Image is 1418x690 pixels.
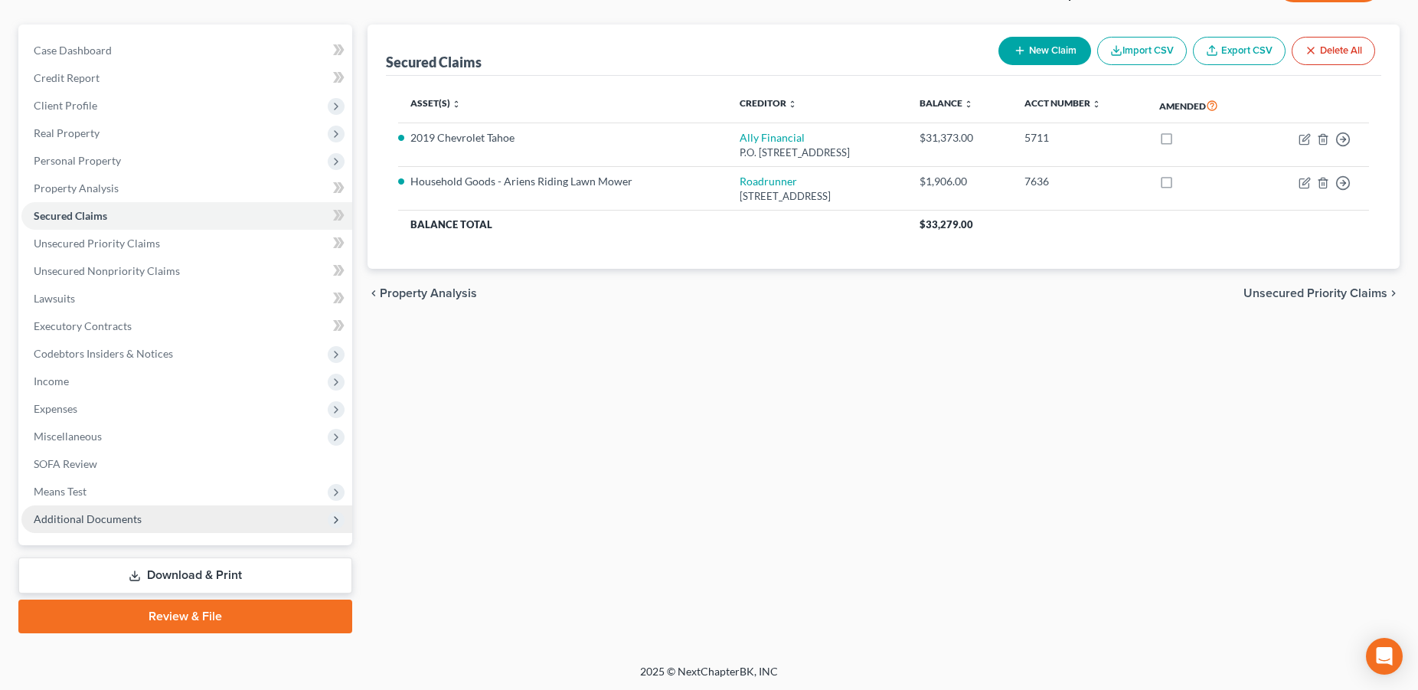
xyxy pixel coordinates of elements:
a: Asset(s) unfold_more [410,97,461,109]
i: chevron_right [1387,287,1400,299]
button: Import CSV [1097,37,1187,65]
i: unfold_more [964,100,973,109]
span: $33,279.00 [920,218,973,231]
span: Case Dashboard [34,44,112,57]
a: Acct Number unfold_more [1024,97,1101,109]
div: P.O. [STREET_ADDRESS] [740,146,895,160]
i: chevron_left [368,287,380,299]
span: Additional Documents [34,512,142,525]
a: Property Analysis [21,175,352,202]
div: [STREET_ADDRESS] [740,189,895,204]
span: Income [34,374,69,388]
a: Executory Contracts [21,312,352,340]
a: Secured Claims [21,202,352,230]
span: Unsecured Priority Claims [1243,287,1387,299]
span: Means Test [34,485,87,498]
a: Balance unfold_more [920,97,973,109]
a: Credit Report [21,64,352,92]
span: Secured Claims [34,209,107,222]
span: Real Property [34,126,100,139]
li: 2019 Chevrolet Tahoe [410,130,715,146]
a: SOFA Review [21,450,352,478]
li: Household Goods - Ariens Riding Lawn Mower [410,174,715,189]
a: Ally Financial [740,131,805,144]
span: Property Analysis [34,181,119,195]
a: Export CSV [1193,37,1286,65]
span: Unsecured Nonpriority Claims [34,264,180,277]
span: Personal Property [34,154,121,167]
i: unfold_more [788,100,797,109]
a: Roadrunner [740,175,797,188]
span: Credit Report [34,71,100,84]
span: Property Analysis [380,287,477,299]
span: SOFA Review [34,457,97,470]
a: Download & Print [18,558,352,594]
div: $1,906.00 [920,174,999,189]
a: Unsecured Priority Claims [21,230,352,257]
span: Executory Contracts [34,319,132,332]
i: unfold_more [1092,100,1101,109]
button: New Claim [998,37,1091,65]
i: unfold_more [452,100,461,109]
a: Lawsuits [21,285,352,312]
span: Lawsuits [34,292,75,305]
a: Creditor unfold_more [740,97,797,109]
span: Client Profile [34,99,97,112]
div: 5711 [1024,130,1135,146]
span: Expenses [34,402,77,415]
a: Unsecured Nonpriority Claims [21,257,352,285]
a: Review & File [18,600,352,633]
span: Codebtors Insiders & Notices [34,347,173,360]
div: $31,373.00 [920,130,999,146]
div: 7636 [1024,174,1135,189]
span: Unsecured Priority Claims [34,237,160,250]
button: chevron_left Property Analysis [368,287,477,299]
button: Unsecured Priority Claims chevron_right [1243,287,1400,299]
th: Balance Total [398,211,907,238]
span: Miscellaneous [34,430,102,443]
a: Case Dashboard [21,37,352,64]
div: Open Intercom Messenger [1366,638,1403,675]
div: Secured Claims [386,53,482,71]
button: Delete All [1292,37,1375,65]
th: Amended [1147,88,1259,123]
